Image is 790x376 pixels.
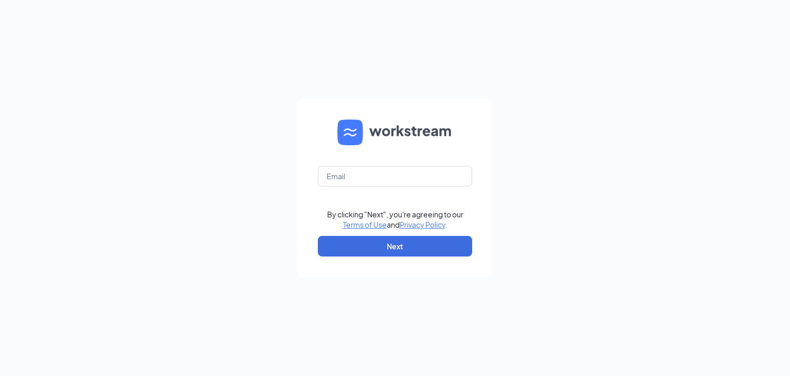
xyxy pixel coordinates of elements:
input: Email [318,166,472,186]
div: By clicking "Next", you're agreeing to our and . [327,209,463,230]
a: Terms of Use [343,220,387,229]
img: WS logo and Workstream text [337,119,453,145]
button: Next [318,236,472,257]
a: Privacy Policy [400,220,445,229]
